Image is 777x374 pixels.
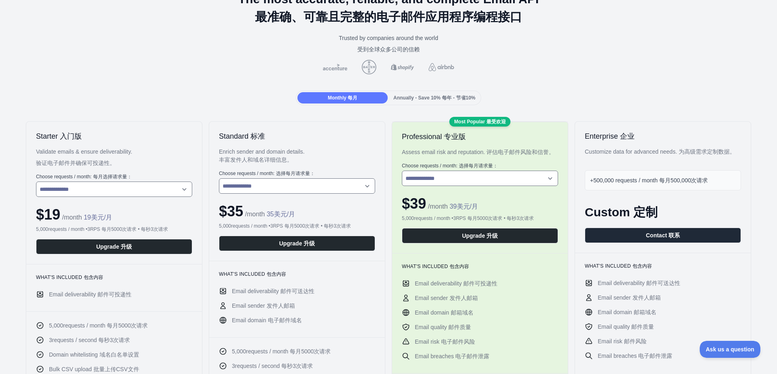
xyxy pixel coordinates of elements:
div: Customize data for advanced needs. [585,148,741,156]
div: Assess email risk and reputation. [402,148,558,156]
iframe: Toggle Customer Support [700,341,761,358]
span: 选择每月请求量： [459,163,498,169]
label: Choose requests / month: [402,163,558,169]
span: 选择每月请求量： [276,171,315,176]
span: 评估电子邮件风险和信誉。 [486,149,554,155]
label: Choose requests / month: [219,170,375,177]
div: Enrich sender and domain details. [219,148,375,164]
span: +500,000 requests / month [590,177,708,184]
